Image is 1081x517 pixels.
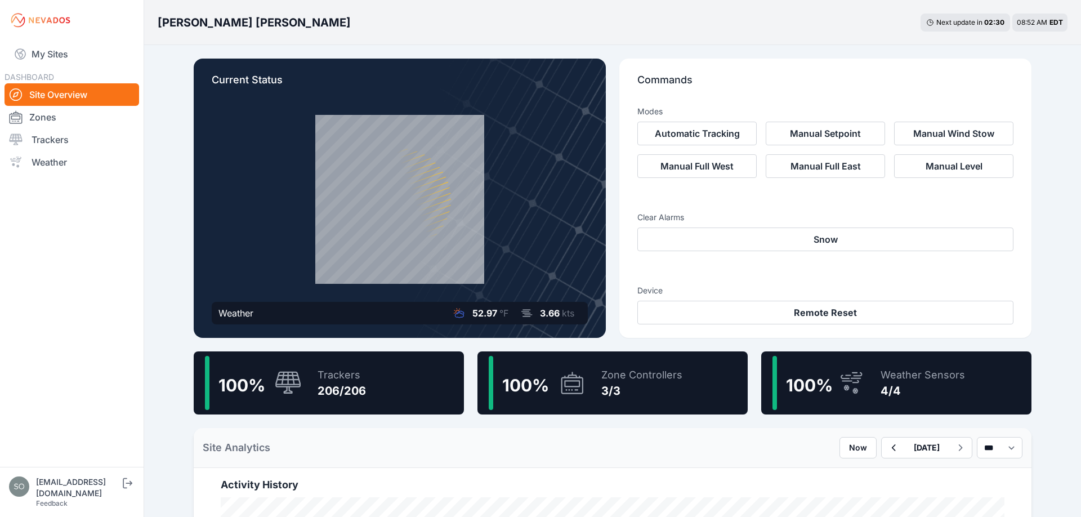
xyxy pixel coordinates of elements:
[761,351,1031,415] a: 100%Weather Sensors4/4
[766,122,885,145] button: Manual Setpoint
[158,8,351,37] nav: Breadcrumb
[5,128,139,151] a: Trackers
[9,476,29,497] img: solarsolutions@nautilussolar.com
[194,351,464,415] a: 100%Trackers206/206
[5,106,139,128] a: Zones
[1017,18,1047,26] span: 08:52 AM
[218,306,253,320] div: Weather
[637,301,1013,324] button: Remote Reset
[905,438,949,458] button: [DATE]
[601,383,682,399] div: 3/3
[637,228,1013,251] button: Snow
[637,212,1013,223] h3: Clear Alarms
[472,307,497,319] span: 52.97
[894,122,1013,145] button: Manual Wind Stow
[212,72,588,97] p: Current Status
[218,375,265,395] span: 100 %
[984,18,1004,27] div: 02 : 30
[5,83,139,106] a: Site Overview
[894,154,1013,178] button: Manual Level
[637,285,1013,296] h3: Device
[601,367,682,383] div: Zone Controllers
[881,367,965,383] div: Weather Sensors
[637,106,663,117] h3: Modes
[221,477,1004,493] h2: Activity History
[786,375,833,395] span: 100 %
[477,351,748,415] a: 100%Zone Controllers3/3
[499,307,508,319] span: °F
[36,499,68,507] a: Feedback
[36,476,120,499] div: [EMAIL_ADDRESS][DOMAIN_NAME]
[5,151,139,173] a: Weather
[839,437,877,458] button: Now
[637,154,757,178] button: Manual Full West
[5,41,139,68] a: My Sites
[637,122,757,145] button: Automatic Tracking
[1049,18,1063,26] span: EDT
[318,383,366,399] div: 206/206
[540,307,560,319] span: 3.66
[9,11,72,29] img: Nevados
[881,383,965,399] div: 4/4
[203,440,270,456] h2: Site Analytics
[637,72,1013,97] p: Commands
[936,18,982,26] span: Next update in
[5,72,54,82] span: DASHBOARD
[766,154,885,178] button: Manual Full East
[502,375,549,395] span: 100 %
[158,15,351,30] h3: [PERSON_NAME] [PERSON_NAME]
[562,307,574,319] span: kts
[318,367,366,383] div: Trackers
